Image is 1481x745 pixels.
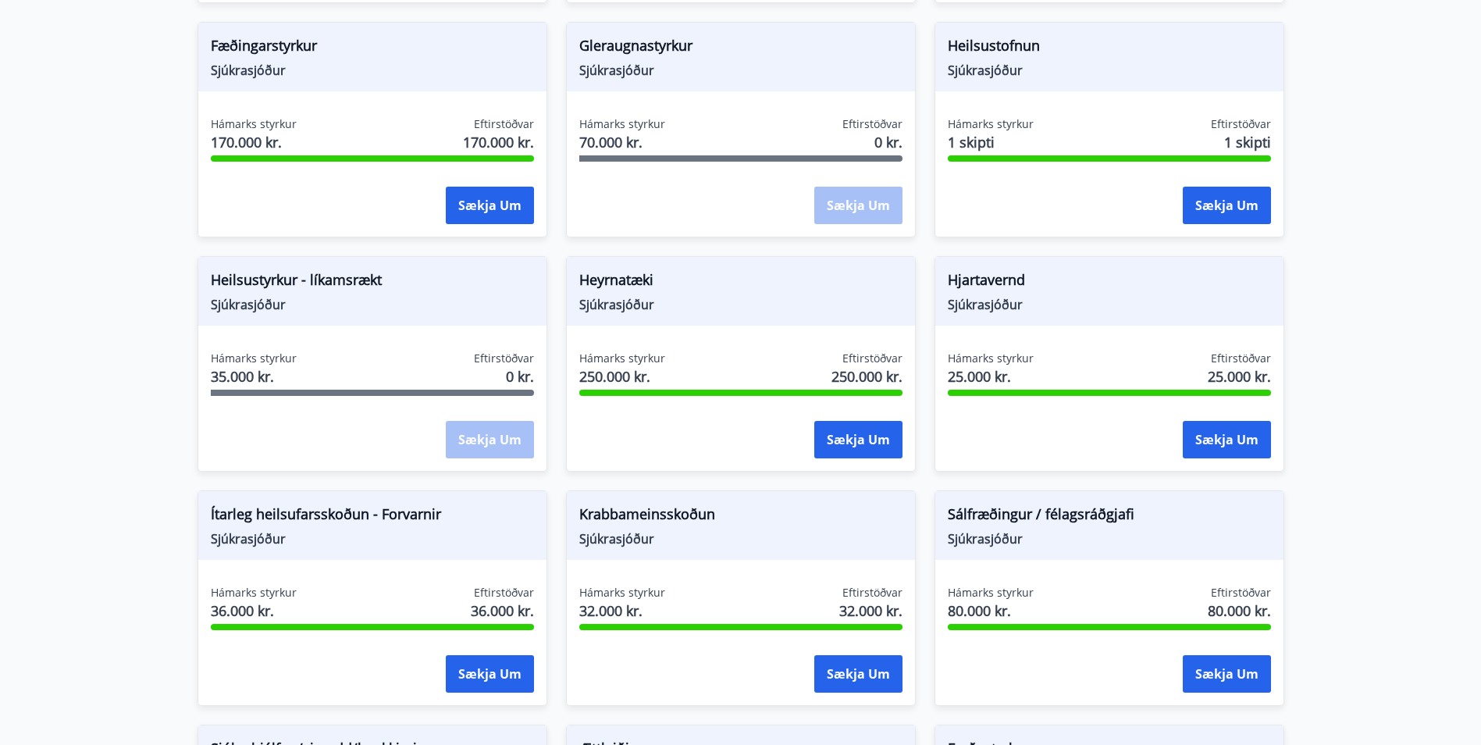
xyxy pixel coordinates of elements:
span: Hámarks styrkur [211,351,297,366]
span: Eftirstöðvar [1211,116,1271,132]
span: Hámarks styrkur [579,116,665,132]
span: Sjúkrasjóður [948,296,1271,313]
span: Eftirstöðvar [474,351,534,366]
span: 250.000 kr. [831,366,902,387]
span: 36.000 kr. [471,601,534,621]
span: 32.000 kr. [579,601,665,621]
span: 80.000 kr. [948,601,1034,621]
button: Sækja um [1183,655,1271,693]
span: Eftirstöðvar [1211,351,1271,366]
span: 0 kr. [874,132,902,152]
button: Sækja um [446,655,534,693]
span: Hámarks styrkur [579,585,665,601]
span: Sjúkrasjóður [211,62,534,79]
button: Sækja um [446,187,534,224]
span: 1 skipti [1224,132,1271,152]
button: Sækja um [1183,187,1271,224]
span: 1 skipti [948,132,1034,152]
span: Eftirstöðvar [842,585,902,601]
button: Sækja um [814,421,902,458]
span: Heilsustyrkur - líkamsrækt [211,269,534,296]
span: Sjúkrasjóður [211,296,534,313]
span: Hámarks styrkur [948,351,1034,366]
span: 170.000 kr. [463,132,534,152]
span: 170.000 kr. [211,132,297,152]
span: Heilsustofnun [948,35,1271,62]
span: Hámarks styrkur [948,585,1034,601]
span: Sjúkrasjóður [948,62,1271,79]
span: Sálfræðingur / félagsráðgjafi [948,504,1271,530]
span: Hámarks styrkur [211,585,297,601]
span: 80.000 kr. [1208,601,1271,621]
span: Eftirstöðvar [842,116,902,132]
span: Heyrnatæki [579,269,902,296]
span: Sjúkrasjóður [211,530,534,547]
span: Sjúkrasjóður [948,530,1271,547]
span: Eftirstöðvar [474,585,534,601]
span: Ítarleg heilsufarsskoðun - Forvarnir [211,504,534,530]
span: 25.000 kr. [1208,366,1271,387]
span: Eftirstöðvar [474,116,534,132]
span: Sjúkrasjóður [579,296,902,313]
span: 35.000 kr. [211,366,297,387]
button: Sækja um [814,655,902,693]
span: 250.000 kr. [579,366,665,387]
span: 70.000 kr. [579,132,665,152]
span: Hámarks styrkur [211,116,297,132]
span: Hjartavernd [948,269,1271,296]
span: Gleraugnastyrkur [579,35,902,62]
span: Eftirstöðvar [1211,585,1271,601]
span: Hámarks styrkur [948,116,1034,132]
span: Hámarks styrkur [579,351,665,366]
span: 25.000 kr. [948,366,1034,387]
span: Sjúkrasjóður [579,62,902,79]
span: Fæðingarstyrkur [211,35,534,62]
span: Sjúkrasjóður [579,530,902,547]
span: Krabbameinsskoðun [579,504,902,530]
span: 36.000 kr. [211,601,297,621]
span: 32.000 kr. [839,601,902,621]
span: 0 kr. [506,366,534,387]
span: Eftirstöðvar [842,351,902,366]
button: Sækja um [1183,421,1271,458]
